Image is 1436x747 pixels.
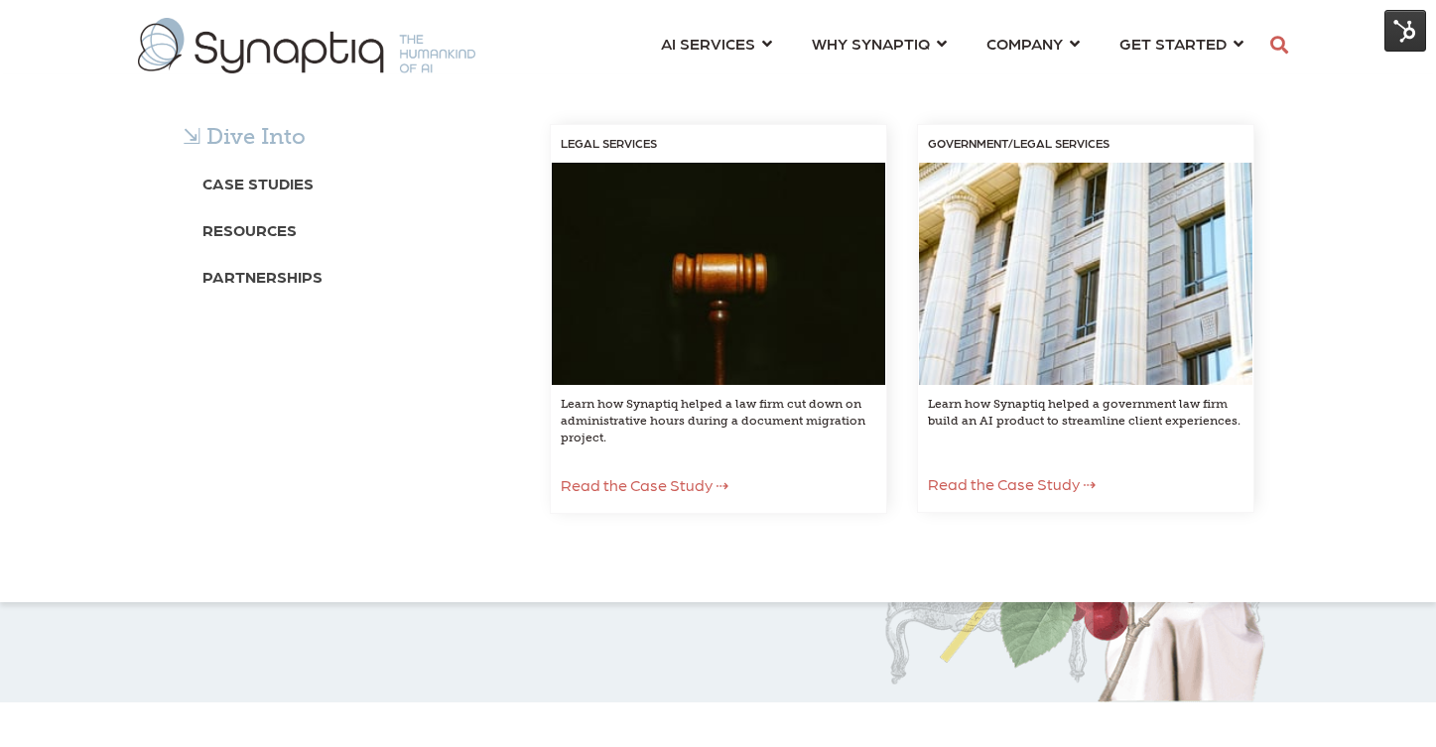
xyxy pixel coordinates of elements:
[1384,10,1426,52] img: HubSpot Tools Menu Toggle
[661,25,772,62] a: AI SERVICES
[661,30,755,57] span: AI SERVICES
[641,10,1263,81] nav: menu
[1119,30,1227,57] span: GET STARTED
[986,30,1063,57] span: COMPANY
[986,25,1080,62] a: COMPANY
[138,18,475,73] img: synaptiq logo-1
[395,582,653,633] iframe: Embedded CTA
[812,25,947,62] a: WHY SYNAPTIQ
[812,30,930,57] span: WHY SYNAPTIQ
[1119,25,1243,62] a: GET STARTED
[148,582,356,633] iframe: Embedded CTA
